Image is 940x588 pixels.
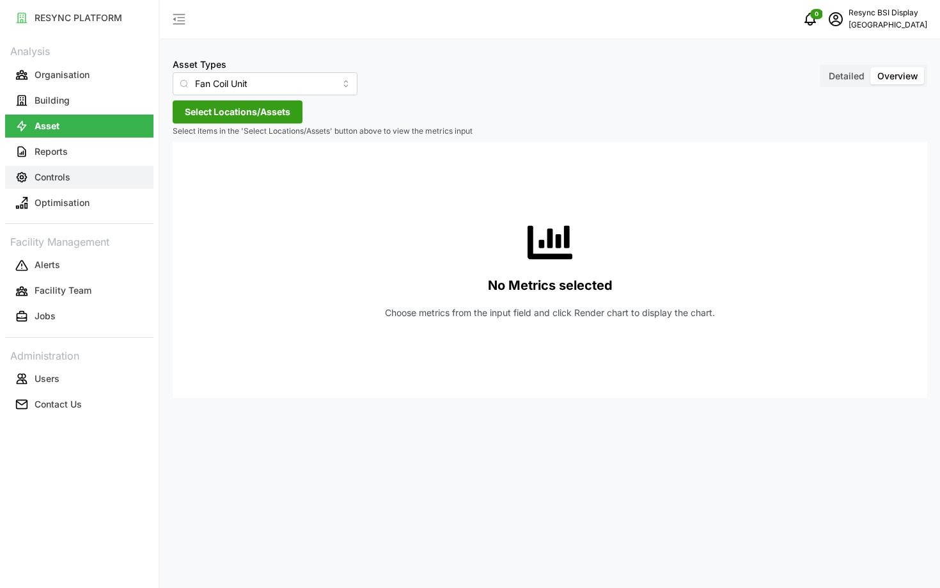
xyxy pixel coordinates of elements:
[5,253,153,278] a: Alerts
[5,164,153,190] a: Controls
[5,140,153,163] button: Reports
[35,94,70,107] p: Building
[5,6,153,29] button: RESYNC PLATFORM
[35,398,82,411] p: Contact Us
[5,190,153,216] a: Optimisation
[385,306,715,319] p: Choose metrics from the input field and click Render chart to display the chart.
[797,6,823,32] button: notifications
[5,41,153,60] p: Analysis
[849,7,927,19] p: Resync BSI Display
[815,10,819,19] span: 0
[5,166,153,189] button: Controls
[829,70,865,81] span: Detailed
[5,346,153,364] p: Administration
[35,68,90,81] p: Organisation
[35,258,60,271] p: Alerts
[5,5,153,31] a: RESYNC PLATFORM
[173,58,226,72] label: Asset Types
[877,70,918,81] span: Overview
[488,275,613,296] p: No Metrics selected
[5,304,153,330] a: Jobs
[5,305,153,328] button: Jobs
[185,101,290,123] span: Select Locations/Assets
[5,366,153,392] a: Users
[5,63,153,86] button: Organisation
[173,100,302,123] button: Select Locations/Assets
[35,120,59,132] p: Asset
[5,115,153,138] button: Asset
[5,367,153,390] button: Users
[849,19,927,31] p: [GEOGRAPHIC_DATA]
[173,126,927,137] p: Select items in the 'Select Locations/Assets' button above to view the metrics input
[5,62,153,88] a: Organisation
[5,113,153,139] a: Asset
[5,280,153,303] button: Facility Team
[35,145,68,158] p: Reports
[5,88,153,113] a: Building
[5,278,153,304] a: Facility Team
[35,310,56,322] p: Jobs
[35,196,90,209] p: Optimisation
[5,393,153,416] button: Contact Us
[5,254,153,277] button: Alerts
[5,191,153,214] button: Optimisation
[5,232,153,250] p: Facility Management
[823,6,849,32] button: schedule
[5,139,153,164] a: Reports
[5,392,153,417] a: Contact Us
[35,171,70,184] p: Controls
[5,89,153,112] button: Building
[35,284,91,297] p: Facility Team
[35,12,122,24] p: RESYNC PLATFORM
[35,372,59,385] p: Users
